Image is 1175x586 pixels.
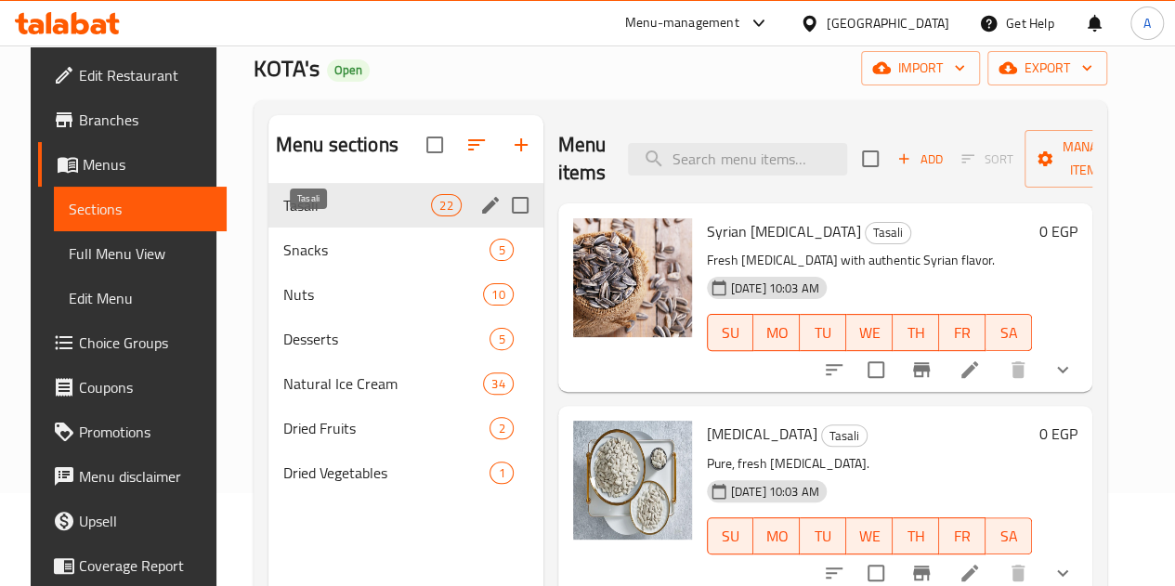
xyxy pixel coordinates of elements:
[283,417,490,439] span: Dried Fruits
[54,187,227,231] a: Sections
[846,517,893,554] button: WE
[38,98,227,142] a: Branches
[707,314,754,351] button: SU
[724,280,827,297] span: [DATE] 10:03 AM
[1051,358,1074,381] svg: Show Choices
[483,372,513,395] div: items
[268,361,543,406] div: Natural Ice Cream34
[490,462,513,484] div: items
[812,347,856,392] button: sort-choices
[38,365,227,410] a: Coupons
[827,13,949,33] div: [GEOGRAPHIC_DATA]
[628,143,847,176] input: search
[800,314,846,351] button: TU
[854,523,885,550] span: WE
[54,276,227,320] a: Edit Menu
[893,314,939,351] button: TH
[715,319,747,346] span: SU
[83,153,212,176] span: Menus
[79,421,212,443] span: Promotions
[283,283,483,306] span: Nuts
[865,222,911,244] div: Tasali
[900,523,932,550] span: TH
[490,331,512,348] span: 5
[1143,13,1151,33] span: A
[947,319,978,346] span: FR
[327,62,370,78] span: Open
[707,517,754,554] button: SU
[79,109,212,131] span: Branches
[79,64,212,86] span: Edit Restaurant
[573,421,692,540] img: White Pulp
[268,228,543,272] div: Snacks5
[707,249,1032,272] p: Fresh [MEDICAL_DATA] with authentic Syrian flavor.
[79,376,212,398] span: Coupons
[1025,130,1149,188] button: Manage items
[69,287,212,309] span: Edit Menu
[69,198,212,220] span: Sections
[484,286,512,304] span: 10
[79,554,212,577] span: Coverage Report
[715,523,747,550] span: SU
[573,218,692,337] img: Syrian Pulp
[431,194,461,216] div: items
[949,145,1025,174] span: Select section first
[707,217,861,245] span: Syrian [MEDICAL_DATA]
[939,517,986,554] button: FR
[866,222,910,243] span: Tasali
[947,523,978,550] span: FR
[490,417,513,439] div: items
[283,372,483,395] span: Natural Ice Cream
[38,410,227,454] a: Promotions
[959,562,981,584] a: Edit menu item
[899,347,944,392] button: Branch-specific-item
[499,123,543,167] button: Add section
[79,465,212,488] span: Menu disclaimer
[822,425,867,447] span: Tasali
[558,131,607,187] h2: Menu items
[1039,136,1134,182] span: Manage items
[993,523,1025,550] span: SA
[753,517,800,554] button: MO
[38,53,227,98] a: Edit Restaurant
[283,462,490,484] span: Dried Vegetables
[432,197,460,215] span: 22
[283,194,431,216] span: Tasali
[38,320,227,365] a: Choice Groups
[993,319,1025,346] span: SA
[986,517,1032,554] button: SA
[861,51,980,85] button: import
[959,358,981,381] a: Edit menu item
[1039,421,1077,447] h6: 0 EGP
[707,420,817,448] span: [MEDICAL_DATA]
[38,454,227,499] a: Menu disclaimer
[854,319,885,346] span: WE
[761,523,792,550] span: MO
[876,57,965,80] span: import
[724,483,827,501] span: [DATE] 10:03 AM
[490,239,513,261] div: items
[490,241,512,259] span: 5
[987,51,1107,85] button: export
[890,145,949,174] button: Add
[254,47,320,89] span: KOTA's
[807,319,839,346] span: TU
[893,517,939,554] button: TH
[477,191,504,219] button: edit
[1039,218,1077,244] h6: 0 EGP
[939,314,986,351] button: FR
[846,314,893,351] button: WE
[890,145,949,174] span: Add item
[283,328,490,350] span: Desserts
[625,12,739,34] div: Menu-management
[753,314,800,351] button: MO
[856,350,895,389] span: Select to update
[268,406,543,450] div: Dried Fruits2
[894,149,945,170] span: Add
[268,183,543,228] div: Tasali22edit
[79,332,212,354] span: Choice Groups
[707,452,1032,475] p: Pure, fresh [MEDICAL_DATA].
[327,59,370,82] div: Open
[268,317,543,361] div: Desserts5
